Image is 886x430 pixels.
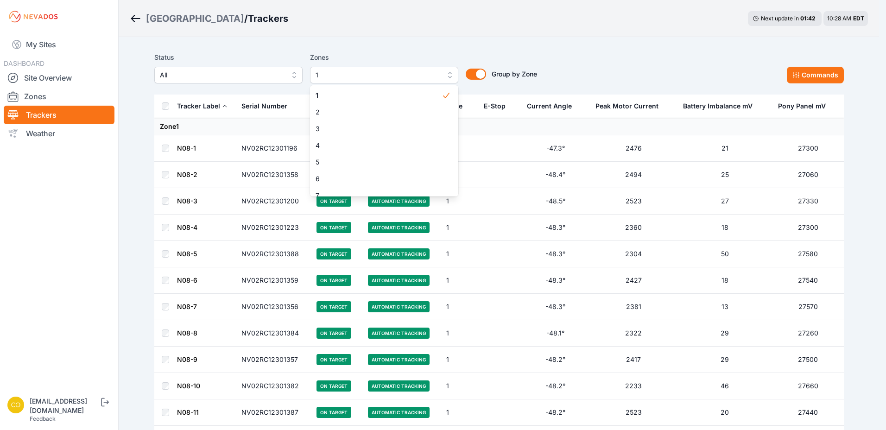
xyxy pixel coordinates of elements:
button: 1 [310,67,458,83]
span: 1 [316,91,442,100]
span: 2 [316,107,442,117]
span: 6 [316,174,442,183]
span: 7 [316,191,442,200]
span: 1 [316,70,440,81]
span: 3 [316,124,442,133]
div: 1 [310,85,458,196]
span: 4 [316,141,442,150]
span: 5 [316,158,442,167]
